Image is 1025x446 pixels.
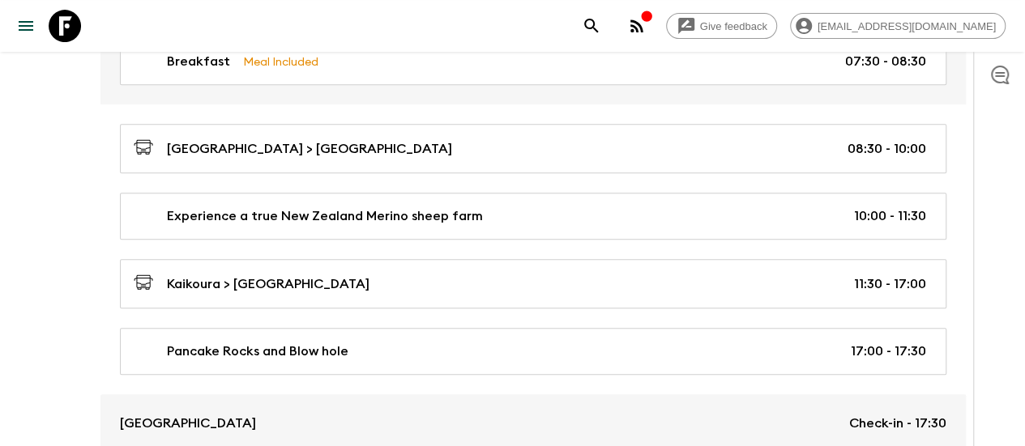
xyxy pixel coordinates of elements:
a: [GEOGRAPHIC_DATA] > [GEOGRAPHIC_DATA]08:30 - 10:00 [120,124,946,173]
a: Experience a true New Zealand Merino sheep farm10:00 - 11:30 [120,193,946,240]
a: Pancake Rocks and Blow hole17:00 - 17:30 [120,328,946,375]
p: Pancake Rocks and Blow hole [167,342,348,361]
p: 11:30 - 17:00 [854,274,926,294]
p: 07:30 - 08:30 [845,52,926,71]
span: [EMAIL_ADDRESS][DOMAIN_NAME] [809,20,1005,32]
a: Kaikoura > [GEOGRAPHIC_DATA]11:30 - 17:00 [120,259,946,308]
p: Check-in - 17:30 [849,414,946,433]
button: menu [10,10,42,42]
p: [GEOGRAPHIC_DATA] [120,414,256,433]
p: 08:30 - 10:00 [848,139,926,159]
a: BreakfastMeal Included07:30 - 08:30 [120,38,946,85]
div: [EMAIL_ADDRESS][DOMAIN_NAME] [790,13,1006,39]
a: Give feedback [666,13,777,39]
p: Kaikoura > [GEOGRAPHIC_DATA] [167,274,369,294]
p: [GEOGRAPHIC_DATA] > [GEOGRAPHIC_DATA] [167,139,452,159]
button: search adventures [575,10,608,42]
span: Give feedback [691,20,776,32]
p: 10:00 - 11:30 [854,206,926,226]
p: Breakfast [167,52,230,71]
p: Experience a true New Zealand Merino sheep farm [167,206,483,226]
p: 17:00 - 17:30 [851,342,926,361]
p: Meal Included [243,53,318,70]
